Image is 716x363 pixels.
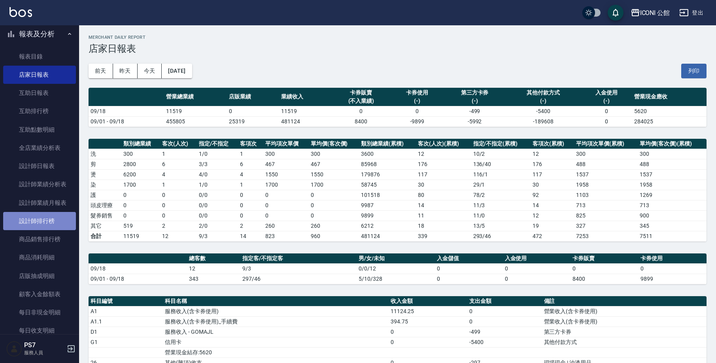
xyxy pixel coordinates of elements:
td: 11519 [121,231,160,241]
td: 12 [531,149,574,159]
a: 設計師日報表 [3,157,76,175]
td: 12 [416,149,471,159]
td: 0 [571,263,639,274]
th: 客次(人次)(累積) [416,139,471,149]
td: 9899 [359,210,416,221]
th: 科目名稱 [163,296,388,306]
td: 300 [638,149,707,159]
img: Person [6,341,22,357]
table: a dense table [89,139,707,242]
td: 1537 [638,169,707,180]
td: 300 [309,149,359,159]
td: 2 [160,221,197,231]
td: 髮券銷售 [89,210,121,221]
td: 11519 [279,106,331,116]
div: 第三方卡券 [445,89,504,97]
a: 每日收支明細 [3,321,76,340]
td: 14 [238,231,263,241]
td: 0 [467,316,542,327]
td: 1700 [121,180,160,190]
td: 176 [531,159,574,169]
td: 0 [238,200,263,210]
td: 30 [416,180,471,190]
td: 0 [238,190,263,200]
div: ICONI 公館 [640,8,670,18]
td: 0 [503,274,571,284]
td: 92 [531,190,574,200]
td: 10 / 2 [471,149,531,159]
td: 8400 [331,116,391,127]
td: -5400 [467,337,542,347]
th: 營業總業績 [164,88,227,106]
th: 營業現金應收 [632,88,707,106]
td: 12 [531,210,574,221]
td: 0 [331,106,391,116]
td: 713 [574,200,638,210]
th: 單均價(客次價)(累積) [638,139,707,149]
td: 85968 [359,159,416,169]
td: 服務收入(含卡券使用) [163,306,388,316]
td: 0 [263,190,309,200]
td: 116 / 1 [471,169,531,180]
a: 互助日報表 [3,84,76,102]
button: ICONI 公館 [627,5,673,21]
td: 3600 [359,149,416,159]
th: 單均價(客次價) [309,139,359,149]
td: 0 [309,210,359,221]
td: 117 [416,169,471,180]
td: 3 / 3 [197,159,238,169]
td: 58745 [359,180,416,190]
th: 類別總業績(累積) [359,139,416,149]
td: A1.1 [89,316,163,327]
td: 6212 [359,221,416,231]
a: 顧客入金餘額表 [3,285,76,303]
td: 8400 [571,274,639,284]
td: 467 [263,159,309,169]
td: 179876 [359,169,416,180]
th: 客項次(累積) [531,139,574,149]
th: 收入金額 [389,296,467,306]
th: 科目編號 [89,296,163,306]
td: 護 [89,190,121,200]
div: (不入業績) [333,97,389,105]
th: 指定客/不指定客 [240,253,357,264]
img: Logo [9,7,32,17]
td: 0 [391,106,443,116]
td: 960 [309,231,359,241]
td: 0 [263,210,309,221]
td: 488 [574,159,638,169]
td: 78 / 2 [471,190,531,200]
td: 0 [639,263,707,274]
td: A1 [89,306,163,316]
td: 455805 [164,116,227,127]
td: 2 / 0 [197,221,238,231]
td: 467 [309,159,359,169]
td: 燙 [89,169,121,180]
td: 0 [309,190,359,200]
td: 19 [531,221,574,231]
th: 指定/不指定 [197,139,238,149]
td: 345 [638,221,707,231]
td: 0 [160,200,197,210]
td: 0 [389,337,467,347]
td: 0 [580,116,633,127]
div: 其他付款方式 [508,89,578,97]
td: 0 [121,200,160,210]
td: 信用卡 [163,337,388,347]
div: 卡券販賣 [333,89,389,97]
td: 0 [263,200,309,210]
th: 卡券販賣 [571,253,639,264]
td: 09/18 [89,106,164,116]
td: 339 [416,231,471,241]
td: 260 [263,221,309,231]
td: 293/46 [471,231,531,241]
th: 入金使用 [503,253,571,264]
td: 1 [238,149,263,159]
h3: 店家日報表 [89,43,707,54]
td: 1 [238,180,263,190]
td: 14 [531,200,574,210]
th: 卡券使用 [639,253,707,264]
td: 13 / 5 [471,221,531,231]
div: (-) [508,97,578,105]
td: 713 [638,200,707,210]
